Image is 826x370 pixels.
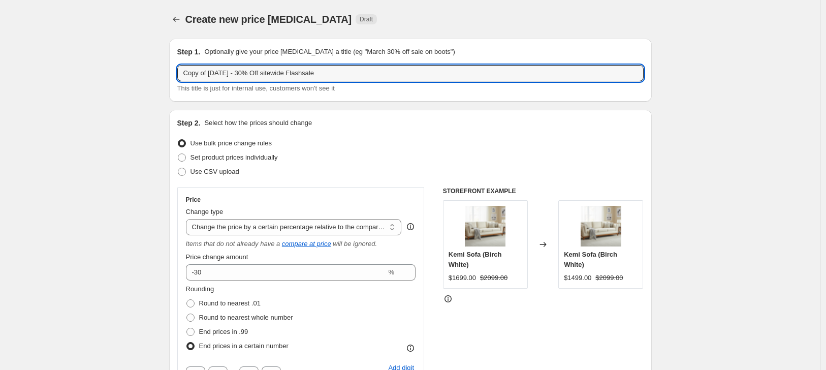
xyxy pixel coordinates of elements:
span: Kemi Sofa (Birch White) [564,251,617,268]
span: End prices in .99 [199,328,248,335]
span: Use CSV upload [190,168,239,175]
button: compare at price [282,240,331,248]
span: $2099.00 [480,274,507,282]
span: $2099.00 [595,274,623,282]
span: Price change amount [186,253,248,261]
h2: Step 2. [177,118,201,128]
h2: Step 1. [177,47,201,57]
button: Price change jobs [169,12,183,26]
span: Round to nearest whole number [199,314,293,321]
div: help [405,222,416,232]
p: Optionally give your price [MEDICAL_DATA] a title (eg "March 30% off sale on boots") [204,47,455,57]
h3: Price [186,196,201,204]
span: Set product prices individually [190,153,278,161]
img: Kemi-BirchWhite_80x.png [465,206,505,246]
span: Create new price [MEDICAL_DATA] [185,14,352,25]
i: will be ignored. [333,240,377,248]
span: Change type [186,208,224,215]
span: End prices in a certain number [199,342,289,350]
span: Rounding [186,285,214,293]
img: Kemi-BirchWhite_80x.png [581,206,621,246]
span: $1699.00 [449,274,476,282]
h6: STOREFRONT EXAMPLE [443,187,644,195]
input: -20 [186,264,387,281]
span: Use bulk price change rules [190,139,272,147]
span: Draft [360,15,373,23]
input: 30% off holiday sale [177,65,644,81]
span: Round to nearest .01 [199,299,261,307]
span: % [388,268,394,276]
span: Kemi Sofa (Birch White) [449,251,502,268]
span: This title is just for internal use, customers won't see it [177,84,335,92]
i: Items that do not already have a [186,240,280,248]
p: Select how the prices should change [204,118,312,128]
span: $1499.00 [564,274,591,282]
